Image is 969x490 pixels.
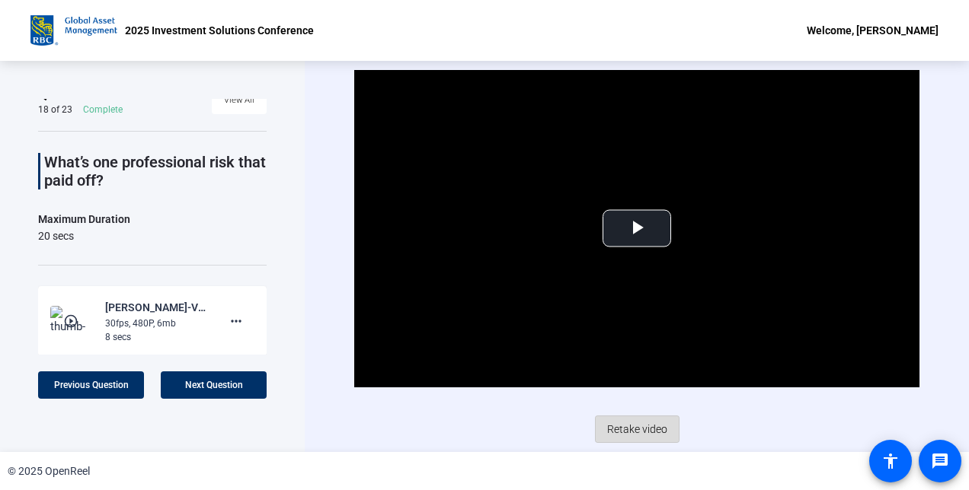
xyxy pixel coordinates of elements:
[212,87,267,114] button: View All
[807,21,939,40] div: Welcome, [PERSON_NAME]
[881,452,900,470] mat-icon: accessibility
[38,103,72,116] div: 18 of 23
[227,312,245,330] mat-icon: more_horiz
[931,452,949,470] mat-icon: message
[607,415,667,444] span: Retake video
[105,317,207,330] div: 30fps, 480P, 6mb
[8,463,90,479] div: © 2025 OpenReel
[44,153,267,189] p: What’s one professional risk that paid off?
[185,380,243,390] span: Next Question
[354,70,919,387] div: Video Player
[125,21,314,40] p: 2025 Investment Solutions Conference
[603,210,671,247] button: Play Video
[105,298,207,317] div: [PERSON_NAME]-Video Request Sessions-2025 Investment Solutions Conference-1756500767886-webcam
[38,228,130,243] div: 20 secs
[54,380,129,390] span: Previous Question
[63,313,82,329] mat-icon: play_circle_outline
[161,371,267,399] button: Next Question
[224,89,254,112] span: View All
[30,15,117,46] img: OpenReel logo
[83,103,123,116] div: Complete
[595,415,680,443] button: Retake video
[38,210,130,228] div: Maximum Duration
[105,330,207,344] div: 8 secs
[50,306,95,336] img: thumb-nail
[38,371,144,399] button: Previous Question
